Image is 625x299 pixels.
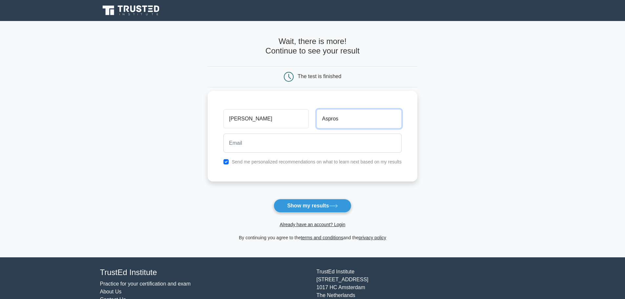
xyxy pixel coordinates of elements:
[280,222,345,227] a: Already have an account? Login
[232,159,402,164] label: Send me personalized recommendations on what to learn next based on my results
[100,281,191,287] a: Practice for your certification and exam
[298,74,341,79] div: The test is finished
[301,235,343,240] a: terms and conditions
[274,199,351,213] button: Show my results
[359,235,386,240] a: privacy policy
[317,109,402,128] input: Last name
[204,234,421,242] div: By continuing you agree to the and the
[100,289,122,294] a: About Us
[223,134,402,153] input: Email
[100,268,309,277] h4: TrustEd Institute
[208,37,417,56] h4: Wait, there is more! Continue to see your result
[223,109,308,128] input: First name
